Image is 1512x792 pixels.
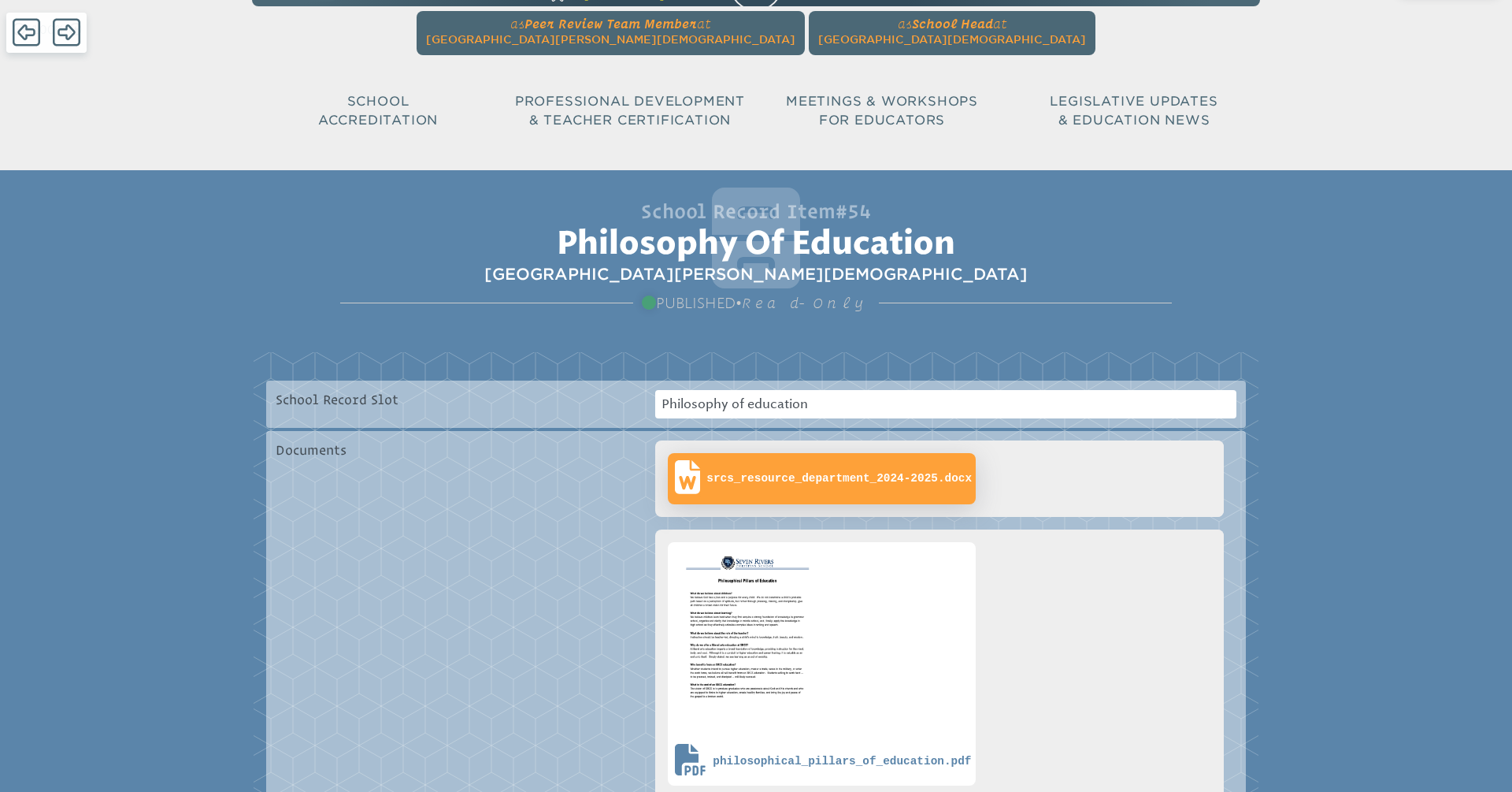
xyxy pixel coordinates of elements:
[993,17,1006,31] span: at
[642,292,871,314] span: •
[812,11,1092,49] a: asSchool Headat[GEOGRAPHIC_DATA][DEMOGRAPHIC_DATA]
[836,200,871,222] span: #54
[524,17,697,31] span: Peer Review Team Member
[420,11,802,49] a: asPeer Review Team Memberat[GEOGRAPHIC_DATA][PERSON_NAME][DEMOGRAPHIC_DATA]
[426,33,795,46] span: [GEOGRAPHIC_DATA][PERSON_NAME][DEMOGRAPHIC_DATA]
[13,17,40,48] span: Back
[786,94,978,128] span: Meetings & Workshops for Educators
[668,542,976,786] a: philosophical_pillars_of_education.pdf
[53,17,80,48] span: Forward
[276,441,587,459] p: Documents
[912,17,993,31] span: School Head
[1050,94,1217,128] span: Legislative Updates & Education News
[340,202,1172,221] h1: School Record Item
[668,453,976,504] a: srcs_resource_department_2024-2025.docx
[898,17,912,31] span: as
[697,17,710,31] span: at
[818,33,1086,46] span: [GEOGRAPHIC_DATA][DEMOGRAPHIC_DATA]
[742,295,871,311] span: Read-Only
[318,94,438,128] span: School Accreditation
[340,262,1172,286] span: [GEOGRAPHIC_DATA][PERSON_NAME][DEMOGRAPHIC_DATA]
[642,295,736,312] span: published
[515,94,745,128] span: Professional Development & Teacher Certification
[510,17,524,31] span: as
[713,755,971,768] span: philosophical_pillars_of_education.pdf
[672,546,823,741] img: philosophical_pillars_of_education.pdf
[706,472,972,485] span: srcs_resource_department_2024-2025.docx
[557,229,955,260] span: Philosophy of education
[276,390,587,409] p: School Record Slot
